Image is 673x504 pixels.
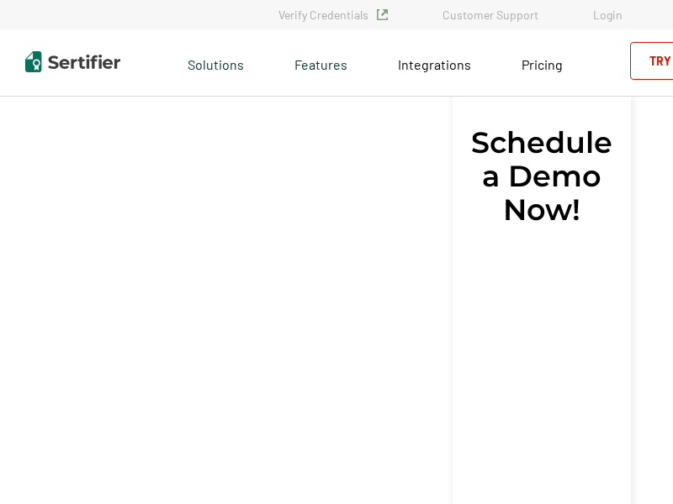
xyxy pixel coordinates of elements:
[469,126,614,227] span: Schedule a Demo Now!
[188,52,244,73] span: Solutions
[294,52,347,73] span: Features
[25,51,120,72] img: Sertifier | Digital Credentialing Platform
[377,9,388,20] img: Verified
[522,56,563,72] span: Pricing
[522,52,563,73] a: Pricing
[278,8,388,22] a: Verify Credentials
[593,8,623,22] a: Login
[398,56,471,72] span: Integrations
[442,8,538,22] a: Customer Support
[398,52,471,73] a: Integrations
